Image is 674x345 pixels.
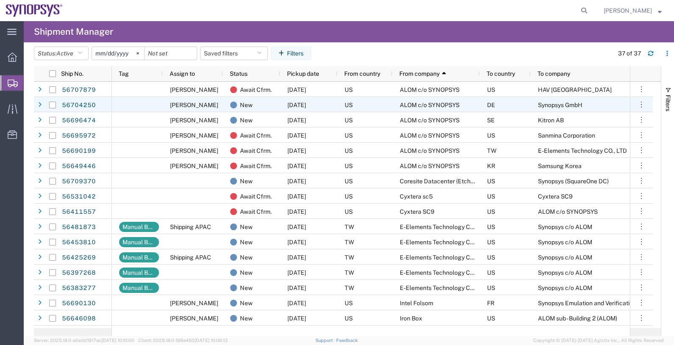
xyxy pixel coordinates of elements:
[287,269,306,276] span: 08/05/2025
[345,315,353,322] span: US
[170,147,218,154] span: Rafael Chacon
[538,147,627,154] span: E-Elements Technology CO., LTD
[287,224,306,230] span: 08/14/2025
[123,237,156,247] div: Manual Booking
[240,174,253,189] span: New
[538,163,582,169] span: Samsung Korea
[170,254,211,261] span: Shipping APAC
[487,254,495,261] span: US
[603,6,662,16] button: [PERSON_NAME]
[287,163,306,169] span: 09/02/2025
[287,239,306,246] span: 08/13/2025
[6,4,63,17] img: logo
[538,224,592,230] span: Synopsys c/o ALOM
[287,284,306,291] span: 08/04/2025
[345,147,353,154] span: US
[487,147,496,154] span: TW
[61,205,96,219] a: 56411557
[345,208,353,215] span: US
[400,117,460,124] span: ALOM c/o SYNOPSYS
[618,49,641,58] div: 37 of 37
[487,163,495,169] span: KR
[34,47,89,60] button: Status:Active
[538,315,617,322] span: ALOM sub - Building 2 (ALOM)
[400,132,460,139] span: ALOM c/o SYNOPSYS
[538,102,582,108] span: Synopsys GmbH
[287,208,306,215] span: 08/07/2025
[287,178,306,185] span: 09/05/2025
[61,190,96,204] a: 56531042
[345,254,354,261] span: TW
[400,102,460,108] span: ALOM c/o SYNOPSYS
[345,269,354,276] span: TW
[345,102,353,108] span: US
[487,132,495,139] span: US
[61,312,96,326] a: 56646098
[287,147,306,154] span: 09/04/2025
[240,250,253,265] span: New
[533,337,664,344] span: Copyright © [DATE]-[DATE] Agistix Inc., All Rights Reserved
[170,224,211,230] span: Shipping APAC
[240,113,253,128] span: New
[61,99,96,112] a: 56704250
[345,117,353,124] span: US
[538,86,612,93] span: HAV Cloud - Center Square
[399,70,440,77] span: From company
[170,132,218,139] span: Rafael Chacon
[487,86,495,93] span: US
[538,300,636,306] span: Synopsys Emulation and Verification
[61,114,96,127] a: 56696474
[345,224,354,230] span: TW
[200,47,268,60] button: Saved filters
[345,86,353,93] span: US
[487,178,495,185] span: US
[665,95,671,111] span: Filters
[487,208,495,215] span: US
[400,208,434,215] span: Cyxtera SC9
[240,189,272,204] span: Await Cfrm.
[138,338,228,343] span: Client: 2025.18.0-198a450
[170,300,218,306] span: Rafael Chacon
[170,163,218,169] span: Kris Ford
[61,144,96,158] a: 56690199
[170,102,218,108] span: Rafael Chacon
[538,254,592,261] span: Synopsys c/o ALOM
[487,102,495,108] span: DE
[345,163,353,169] span: US
[487,117,495,124] span: SE
[345,193,353,200] span: US
[538,193,573,200] span: Cyxtera SC9
[538,132,595,139] span: Sanmina Corporation
[287,86,306,93] span: 09/04/2025
[287,132,306,139] span: 09/04/2025
[487,269,495,276] span: US
[240,265,253,280] span: New
[195,338,228,343] span: [DATE] 10:06:13
[123,268,156,278] div: Manual Booking
[240,280,253,295] span: New
[170,117,218,124] span: Kris Ford
[61,327,96,341] a: 56721870
[240,158,272,174] span: Await Cfrm.
[538,208,598,215] span: ALOM c/o SYNOPSYS
[123,252,156,262] div: Manual Booking
[287,254,306,261] span: 08/11/2025
[34,338,134,343] span: Server: 2025.18.0-a0edd1917ac
[61,297,96,310] a: 56690130
[240,311,253,326] span: New
[287,102,306,108] span: 09/04/2025
[487,315,495,322] span: US
[61,129,96,143] a: 56695972
[400,147,460,154] span: ALOM c/o SYNOPSYS
[240,219,253,235] span: New
[400,284,486,291] span: E-Elements Technology Co., Ltd
[345,132,353,139] span: US
[287,315,306,322] span: 08/29/2025
[400,224,486,230] span: E-Elements Technology Co., Ltd
[61,282,96,295] a: 56383277
[400,269,486,276] span: E-Elements Technology Co., Ltd
[400,300,433,306] span: Intel Folsom
[487,239,495,246] span: US
[400,86,460,93] span: ALOM c/o SYNOPSYS
[538,70,570,77] span: To company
